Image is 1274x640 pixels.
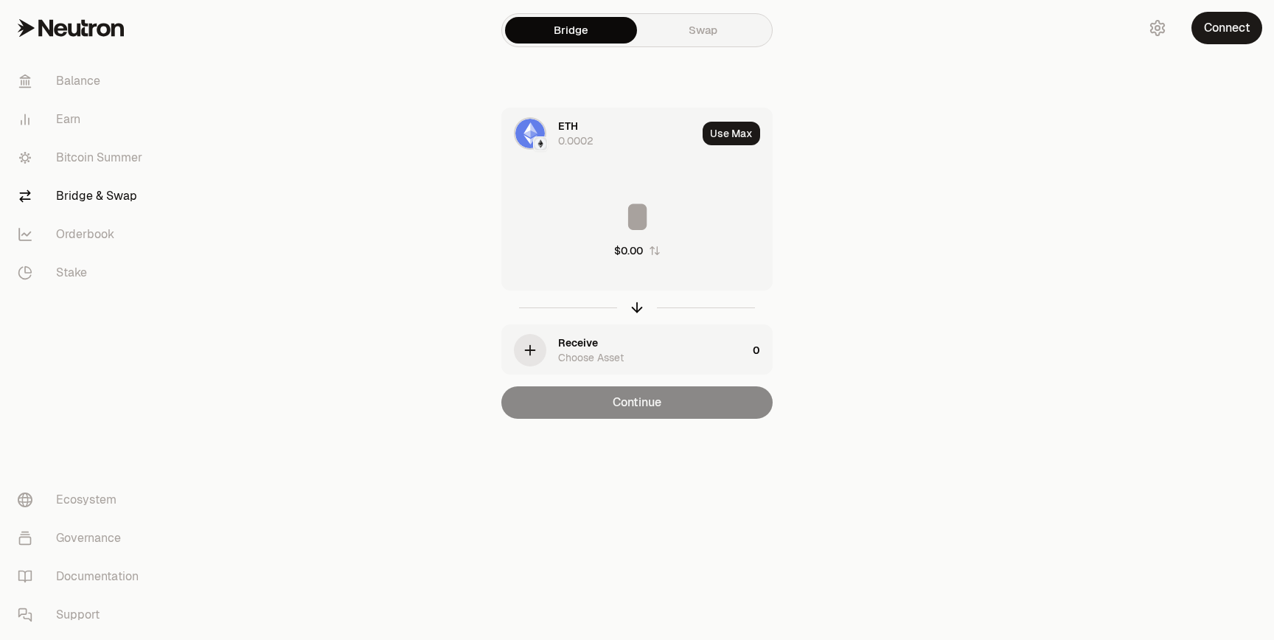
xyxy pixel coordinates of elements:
button: Use Max [703,122,760,145]
div: $0.00 [614,243,643,258]
a: Documentation [6,557,159,596]
a: Balance [6,62,159,100]
div: 0.0002 [558,133,594,148]
button: ReceiveChoose Asset0 [502,325,772,375]
a: Orderbook [6,215,159,254]
div: 0 [753,325,772,375]
div: ReceiveChoose Asset [502,325,747,375]
div: Receive [558,335,598,350]
div: Choose Asset [558,350,624,365]
img: Ethereum Logo [535,138,546,150]
a: Governance [6,519,159,557]
span: ETH [558,119,578,133]
a: Support [6,596,159,634]
a: Bridge [505,17,637,44]
a: Bridge & Swap [6,177,159,215]
button: Connect [1191,12,1262,44]
a: Swap [637,17,769,44]
button: $0.00 [614,243,661,258]
a: Stake [6,254,159,292]
a: Bitcoin Summer [6,139,159,177]
a: Earn [6,100,159,139]
a: Ecosystem [6,481,159,519]
div: ETH LogoEthereum LogoEthereum LogoETH0.0002 [502,108,697,159]
img: ETH Logo [515,119,545,148]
